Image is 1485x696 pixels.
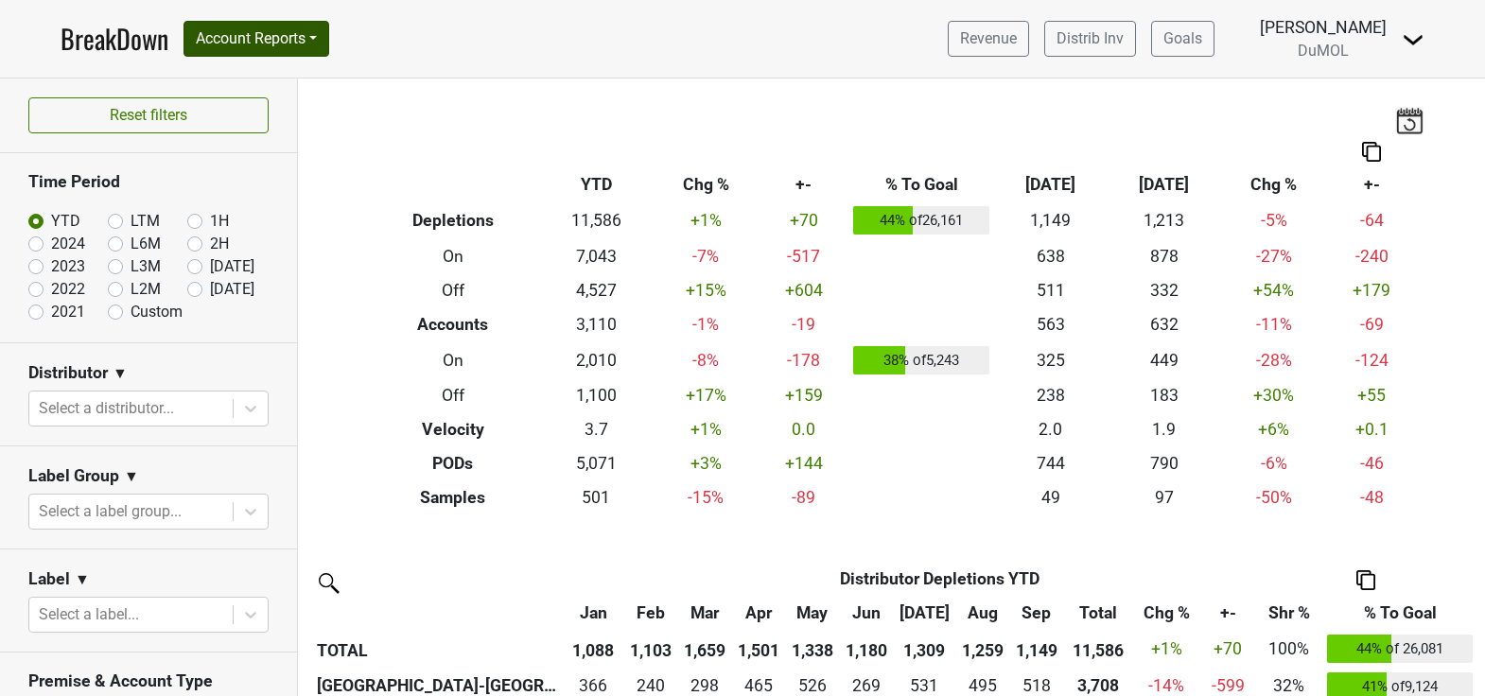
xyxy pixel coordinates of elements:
td: 11,586 [539,202,653,240]
td: 449 [1108,341,1221,379]
th: Samples [367,480,540,514]
span: DuMOL [1298,42,1349,60]
label: L3M [131,255,161,278]
th: On [367,341,540,379]
td: +144 [759,446,848,480]
td: 100% [1255,630,1323,668]
th: Chg % [653,168,759,202]
img: Dropdown Menu [1402,28,1424,51]
td: -69 [1327,307,1417,341]
label: LTM [131,210,160,233]
label: 2021 [51,301,85,323]
td: -27 % [1221,239,1327,273]
td: 1,149 [994,202,1108,240]
label: Custom [131,301,183,323]
th: &nbsp;: activate to sort column ascending [312,596,563,630]
th: Jan: activate to sort column ascending [563,596,623,630]
th: Total: activate to sort column ascending [1063,596,1132,630]
th: Feb: activate to sort column ascending [624,596,678,630]
span: ▼ [113,362,128,385]
label: L2M [131,278,161,301]
label: L6M [131,233,161,255]
th: % To Goal [848,168,994,202]
td: -19 [759,307,848,341]
th: Off [367,379,540,413]
td: 0.0 [759,413,848,447]
img: Copy to clipboard [1362,142,1381,162]
th: May: activate to sort column ascending [785,596,839,630]
th: Accounts [367,307,540,341]
td: +15 % [653,273,759,307]
td: 4,527 [539,273,653,307]
th: 1,180 [839,630,893,668]
th: Jul: activate to sort column ascending [893,596,955,630]
th: +- [1327,168,1417,202]
td: 3,110 [539,307,653,341]
td: +3 % [653,446,759,480]
a: BreakDown [61,19,168,59]
td: 5,071 [539,446,653,480]
a: Distrib Inv [1044,21,1136,57]
td: -11 % [1221,307,1327,341]
td: 183 [1108,379,1221,413]
td: 511 [994,273,1108,307]
td: +30 % [1221,379,1327,413]
td: +55 [1327,379,1417,413]
th: Depletions [367,202,540,240]
th: % To Goal: activate to sort column ascending [1322,596,1477,630]
span: ▼ [124,465,139,488]
td: -124 [1327,341,1417,379]
td: -5 % [1221,202,1327,240]
button: Account Reports [183,21,329,57]
th: 1,501 [731,630,785,668]
th: YTD [539,168,653,202]
span: ▼ [75,568,90,591]
td: -64 [1327,202,1417,240]
td: +159 [759,379,848,413]
th: 1,338 [785,630,839,668]
label: 2H [210,233,229,255]
th: 1,659 [677,630,731,668]
img: Copy to clipboard [1356,570,1375,590]
td: +6 % [1221,413,1327,447]
td: 97 [1108,480,1221,514]
td: +1 % [653,413,759,447]
label: [DATE] [210,278,254,301]
th: Aug: activate to sort column ascending [955,596,1009,630]
td: -28 % [1221,341,1327,379]
th: 1,259 [955,630,1009,668]
td: 1.9 [1108,413,1221,447]
th: +-: activate to sort column ascending [1201,596,1255,630]
h3: Label [28,569,70,589]
a: Revenue [948,21,1029,57]
td: -7 % [653,239,759,273]
th: [DATE] [1108,168,1221,202]
span: +1% [1151,639,1182,658]
td: 332 [1108,273,1221,307]
td: 744 [994,446,1108,480]
label: 2023 [51,255,85,278]
button: Reset filters [28,97,269,133]
td: 2.0 [994,413,1108,447]
td: +1 % [653,202,759,240]
th: Distributor Depletions YTD [624,562,1255,596]
a: Goals [1151,21,1214,57]
th: Shr %: activate to sort column ascending [1255,596,1323,630]
th: +- [759,168,848,202]
th: TOTAL [312,630,563,668]
th: 1,103 [624,630,678,668]
td: -240 [1327,239,1417,273]
td: 563 [994,307,1108,341]
td: 238 [994,379,1108,413]
td: +179 [1327,273,1417,307]
th: Off [367,273,540,307]
th: Jun: activate to sort column ascending [839,596,893,630]
td: -1 % [653,307,759,341]
th: PODs [367,446,540,480]
th: Velocity [367,413,540,447]
td: 3.7 [539,413,653,447]
td: -48 [1327,480,1417,514]
h3: Distributor [28,363,108,383]
td: 7,043 [539,239,653,273]
td: 325 [994,341,1108,379]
